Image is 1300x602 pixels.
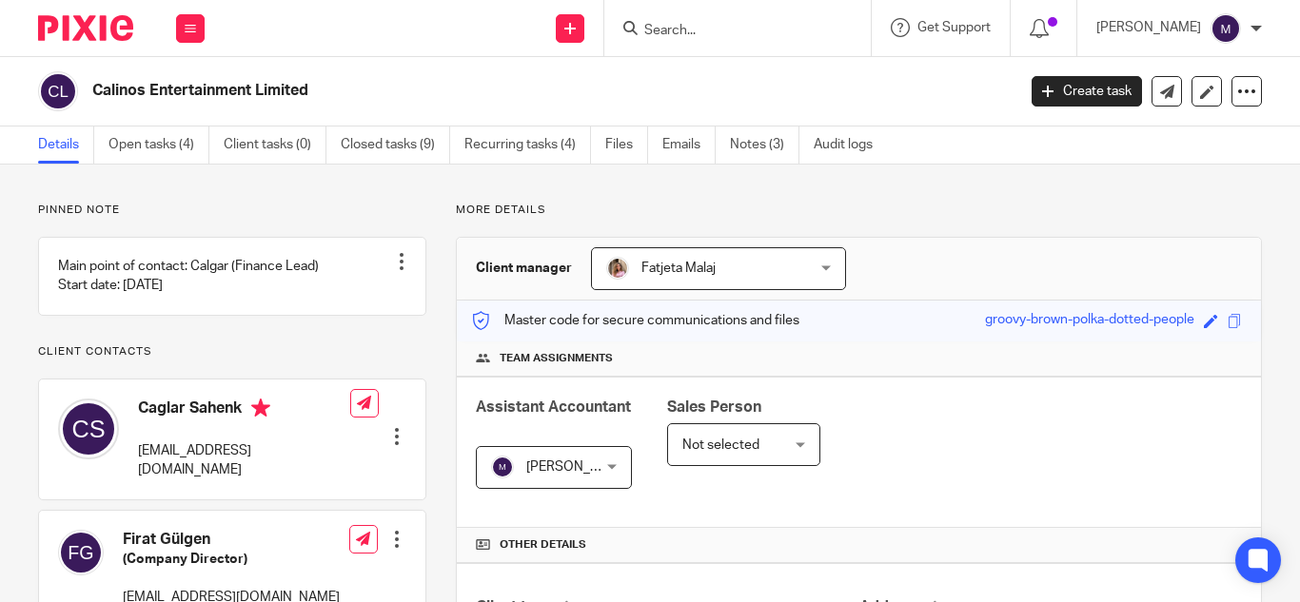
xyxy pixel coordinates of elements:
[138,398,350,422] h4: Caglar Sahenk
[464,126,591,164] a: Recurring tasks (4)
[1096,18,1201,37] p: [PERSON_NAME]
[605,126,648,164] a: Files
[123,550,340,569] h5: (Company Director)
[58,398,119,459] img: svg%3E
[38,344,426,359] p: Client contacts
[682,438,759,452] span: Not selected
[471,311,799,330] p: Master code for secure communications and files
[500,537,586,553] span: Other details
[251,398,270,418] i: Primary
[606,257,629,280] img: MicrosoftTeams-image%20(5).png
[38,15,133,41] img: Pixie
[1032,76,1142,107] a: Create task
[224,126,326,164] a: Client tasks (0)
[667,399,761,415] span: Sales Person
[642,23,814,40] input: Search
[58,530,104,575] img: svg%3E
[491,456,514,478] img: svg%3E
[38,71,78,111] img: svg%3E
[108,126,209,164] a: Open tasks (4)
[730,126,799,164] a: Notes (3)
[917,21,991,34] span: Get Support
[641,262,716,275] span: Fatjeta Malaj
[38,126,94,164] a: Details
[123,530,340,550] h4: Firat Gülgen
[341,126,450,164] a: Closed tasks (9)
[814,126,887,164] a: Audit logs
[476,399,631,415] span: Assistant Accountant
[456,203,1262,218] p: More details
[38,203,426,218] p: Pinned note
[662,126,716,164] a: Emails
[985,310,1194,332] div: groovy-brown-polka-dotted-people
[526,460,631,474] span: [PERSON_NAME]
[92,81,821,101] h2: Calinos Entertainment Limited
[500,351,613,366] span: Team assignments
[138,441,350,480] p: [EMAIL_ADDRESS][DOMAIN_NAME]
[1211,13,1241,44] img: svg%3E
[476,259,572,278] h3: Client manager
